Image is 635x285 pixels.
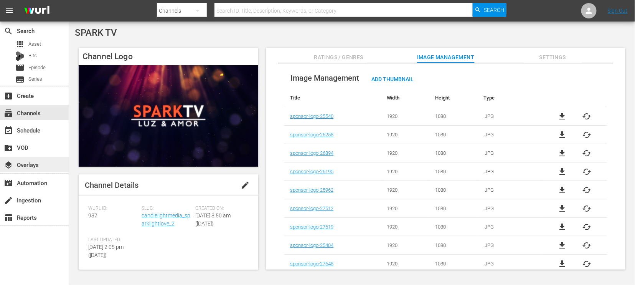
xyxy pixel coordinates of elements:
button: cached [582,186,592,195]
span: subtitles [15,75,25,84]
span: Episode [15,63,25,72]
span: Created On: [195,205,245,212]
button: cached [582,167,592,176]
button: cached [582,112,592,121]
td: .JPG [478,107,543,126]
span: SPARK TV [75,27,117,38]
a: file_download [558,186,567,195]
span: Episode [28,64,46,71]
a: file_download [558,259,567,268]
button: cached [582,222,592,232]
button: cached [582,149,592,158]
span: Ratings / Genres [310,53,368,62]
td: .JPG [478,199,543,218]
td: 1080 [430,162,478,181]
img: SPARK TV [79,65,258,166]
span: Ingestion [4,196,13,205]
td: 1920 [381,144,430,162]
td: 1920 [381,236,430,255]
td: 1080 [430,218,478,236]
td: 1080 [430,236,478,255]
td: 1920 [381,199,430,218]
th: Title [284,89,381,107]
td: 1080 [430,181,478,199]
span: Wurl ID: [88,205,138,212]
a: sponsor-logo-26894 [290,150,333,156]
button: Add Thumbnail [365,72,420,86]
span: 987 [88,212,97,219]
a: file_download [558,241,567,250]
th: Type [478,89,543,107]
a: sponsor-logo-26258 [290,132,333,138]
span: Search [4,27,13,36]
td: 1920 [381,107,430,126]
button: cached [582,259,592,268]
span: [DATE] 8:50 am ([DATE]) [195,212,231,227]
th: Width [381,89,430,107]
span: Add Thumbnail [365,76,420,82]
span: Automation [4,179,13,188]
a: sponsor-logo-27619 [290,224,333,230]
span: Last Updated: [88,237,138,243]
span: Schedule [4,126,13,135]
a: sponsor-logo-27512 [290,205,333,211]
span: Asset [28,40,41,48]
span: Slug: [142,205,191,212]
button: cached [582,130,592,139]
td: 1080 [430,126,478,144]
span: Image Management [290,73,359,83]
a: sponsor-logo-25540 [290,113,333,119]
td: 1920 [381,181,430,199]
td: 1080 [430,144,478,162]
span: Asset [15,40,25,49]
span: VOD [4,143,13,152]
a: file_download [558,112,567,121]
a: Sign Out [608,8,628,14]
span: Reports [4,213,13,222]
td: 1920 [381,126,430,144]
button: cached [582,241,592,250]
span: file_download [558,130,567,139]
span: Bits [28,52,37,60]
th: Height [430,89,478,107]
span: add_box [4,91,13,101]
a: sponsor-logo-25404 [290,242,333,248]
span: [DATE] 2:05 pm ([DATE]) [88,244,124,258]
td: .JPG [478,255,543,273]
div: Bits [15,51,25,61]
td: .JPG [478,144,543,162]
button: Search [473,3,506,17]
img: ans4CAIJ8jUAAAAAAAAAAAAAAAAAAAAAAAAgQb4GAAAAAAAAAAAAAAAAAAAAAAAAJMjXAAAAAAAAAAAAAAAAAAAAAAAAgAT5G... [18,2,55,20]
span: Channels [4,109,13,118]
span: Settings [524,53,582,62]
td: 1080 [430,255,478,273]
span: file_download [558,204,567,213]
span: Overlays [4,161,13,170]
td: .JPG [478,236,543,255]
span: Channel Details [85,181,139,190]
td: 1920 [381,218,430,236]
a: file_download [558,222,567,232]
a: candlelightmedia_sparklightlove_2 [142,212,190,227]
h4: Channel Logo [79,48,258,65]
td: .JPG [478,181,543,199]
span: edit [241,181,250,190]
a: sponsor-logo-25962 [290,187,333,193]
span: file_download [558,167,567,176]
button: cached [582,204,592,213]
a: file_download [558,149,567,158]
td: .JPG [478,126,543,144]
td: 1920 [381,162,430,181]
